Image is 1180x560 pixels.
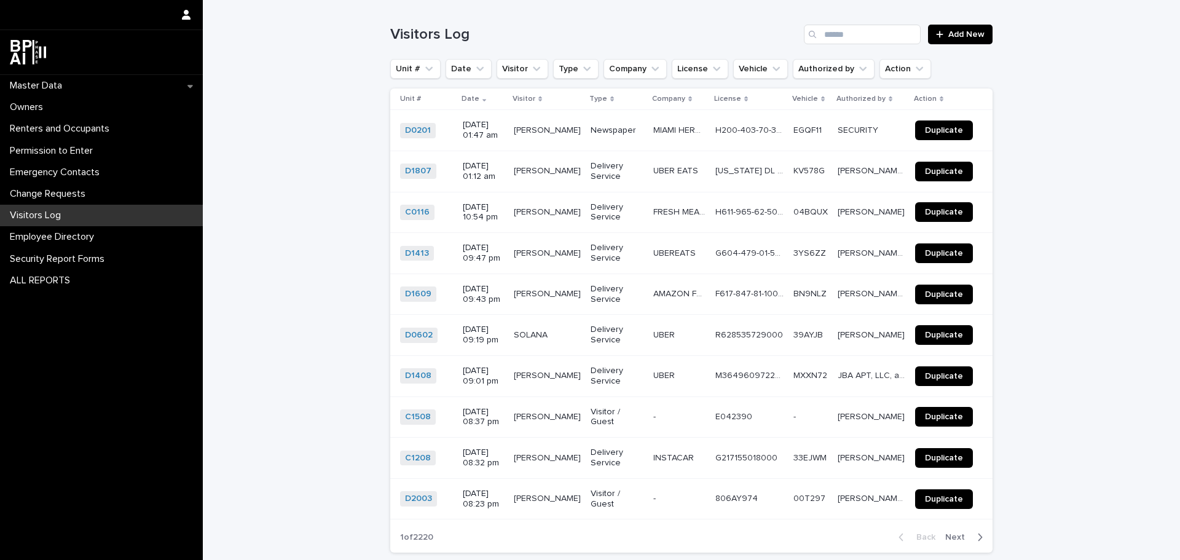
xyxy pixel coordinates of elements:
[925,454,963,462] span: Duplicate
[715,328,785,341] p: R628535729000
[715,491,760,504] p: 806AY974
[838,491,908,504] p: Hector Eduardo Leon Rivera
[390,110,993,151] tr: D0201 [DATE] 01:47 am[PERSON_NAME][PERSON_NAME] NewspaperMIAMI HERALDMIAMI HERALD H200-403-70-389...
[715,205,786,218] p: H611-965-62-500-0
[925,495,963,503] span: Duplicate
[945,533,972,542] span: Next
[653,164,701,176] p: UBER EATS
[915,120,973,140] a: Duplicate
[514,491,583,504] p: DAVIES QUINTANELA
[793,491,828,504] p: 00T297
[463,325,504,345] p: [DATE] 09:19 pm
[591,125,643,136] p: Newspaper
[405,289,431,299] a: D1609
[514,246,583,259] p: ASNALDO GARCIA
[915,489,973,509] a: Duplicate
[514,368,583,381] p: YOSMEL MATURELL
[604,59,667,79] button: Company
[653,286,708,299] p: AMAZON FLEX
[714,92,741,106] p: License
[463,202,504,223] p: [DATE] 10:54 pm
[390,523,443,553] p: 1 of 2220
[5,101,53,113] p: Owners
[925,331,963,339] span: Duplicate
[514,409,583,422] p: LEONARSDO PEREZ
[5,123,119,135] p: Renters and Occupants
[915,407,973,427] a: Duplicate
[793,164,827,176] p: KV578G
[390,396,993,438] tr: C1508 [DATE] 08:37 pm[PERSON_NAME][PERSON_NAME] Visitor / Guest-- E042390E042390 -- [PERSON_NAME]...
[653,451,696,463] p: INSTACAR
[909,533,935,542] span: Back
[715,409,755,422] p: E042390
[591,448,643,468] p: Delivery Service
[390,274,993,315] tr: D1609 [DATE] 09:43 pm[PERSON_NAME][PERSON_NAME] Delivery ServiceAMAZON FLEXAMAZON FLEX F617-847-8...
[514,123,583,136] p: [PERSON_NAME]
[793,59,875,79] button: Authorized by
[925,167,963,176] span: Duplicate
[591,284,643,305] p: Delivery Service
[793,451,829,463] p: 33EJWM
[463,161,504,182] p: [DATE] 01:12 am
[793,368,830,381] p: MXXN72
[715,286,786,299] p: F617-847-81-100-0
[838,368,908,381] p: JBA APT, LLC, a Florida limited liability company C/O Juanita Barberi Aristizabal
[405,330,433,341] a: D0602
[838,164,908,176] p: Grace Mariana Villaviciencio Solis
[672,59,728,79] button: License
[653,368,677,381] p: UBER
[514,286,583,299] p: CARLOS FLORES
[715,368,786,381] p: M364960972260
[400,92,421,106] p: Unit #
[653,123,708,136] p: MIAMI HERALD
[405,453,431,463] a: C1208
[463,489,504,510] p: [DATE] 08:23 pm
[948,30,985,39] span: Add New
[5,80,72,92] p: Master Data
[915,202,973,222] a: Duplicate
[514,164,583,176] p: MICHAEL MUNOZ
[733,59,788,79] button: Vehicle
[793,286,829,299] p: BN9NLZ
[838,123,881,136] p: SECURITY
[405,207,430,218] a: C0116
[553,59,599,79] button: Type
[925,372,963,381] span: Duplicate
[793,205,830,218] p: 04BQUX
[653,491,658,504] p: -
[804,25,921,44] input: Search
[838,246,908,259] p: Juan Jose Lopez Murphy
[793,246,828,259] p: 3YS6ZZ
[925,126,963,135] span: Duplicate
[463,284,504,305] p: [DATE] 09:43 pm
[390,355,993,396] tr: D1408 [DATE] 09:01 pm[PERSON_NAME][PERSON_NAME] Delivery ServiceUBERUBER M364960972260M3649609722...
[914,92,937,106] p: Action
[5,188,95,200] p: Change Requests
[390,151,993,192] tr: D1807 [DATE] 01:12 am[PERSON_NAME][PERSON_NAME] Delivery ServiceUBER EATSUBER EATS [US_STATE] DL ...
[514,328,550,341] p: SOLANA
[589,92,607,106] p: Type
[793,123,824,136] p: EGQF11
[390,315,993,356] tr: D0602 [DATE] 09:19 pmSOLANASOLANA Delivery ServiceUBERUBER R628535729000R628535729000 39AYJB39AYJ...
[915,162,973,181] a: Duplicate
[514,205,583,218] p: LUIS HERNANDEZ
[405,371,431,381] a: D1408
[925,290,963,299] span: Duplicate
[5,167,109,178] p: Emergency Contacts
[390,59,441,79] button: Unit #
[915,325,973,345] a: Duplicate
[915,285,973,304] a: Duplicate
[405,494,432,504] a: D2003
[462,92,479,106] p: Date
[10,40,46,65] img: dwgmcNfxSF6WIOOXiGgu
[5,253,114,265] p: Security Report Forms
[591,489,643,510] p: Visitor / Guest
[390,478,993,519] tr: D2003 [DATE] 08:23 pm[PERSON_NAME][PERSON_NAME] Visitor / Guest-- 806AY974806AY974 00T29700T297 [...
[715,451,780,463] p: G217155018000
[390,26,799,44] h1: Visitors Log
[463,243,504,264] p: [DATE] 09:47 pm
[925,249,963,258] span: Duplicate
[928,25,993,44] a: Add New
[405,248,429,259] a: D1413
